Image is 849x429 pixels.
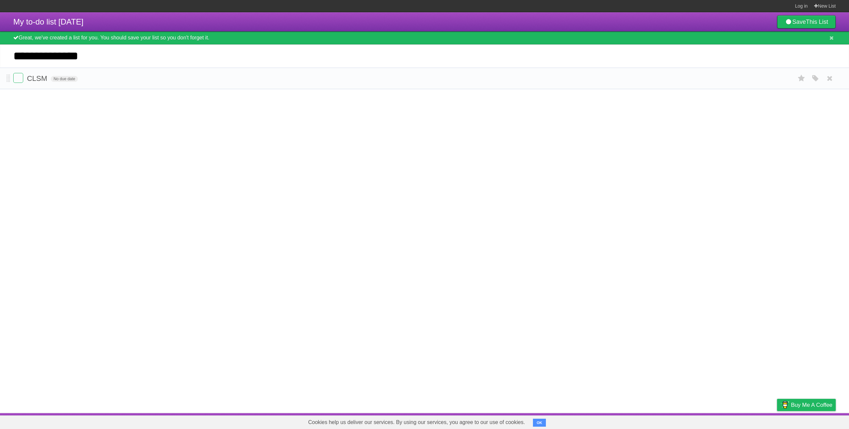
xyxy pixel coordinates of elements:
a: Developers [711,415,738,427]
span: My to-do list [DATE] [13,17,84,26]
button: OK [533,419,546,427]
b: This List [806,19,828,25]
span: CLSM [27,74,49,83]
img: Buy me a coffee [780,399,789,410]
span: No due date [51,76,78,82]
label: Star task [795,73,808,84]
a: Suggest a feature [794,415,836,427]
span: Cookies help us deliver our services. By using our services, you agree to our use of cookies. [301,416,532,429]
span: Buy me a coffee [791,399,832,411]
a: SaveThis List [777,15,836,29]
label: Done [13,73,23,83]
a: Terms [746,415,760,427]
a: About [689,415,703,427]
a: Buy me a coffee [777,399,836,411]
a: Privacy [768,415,786,427]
